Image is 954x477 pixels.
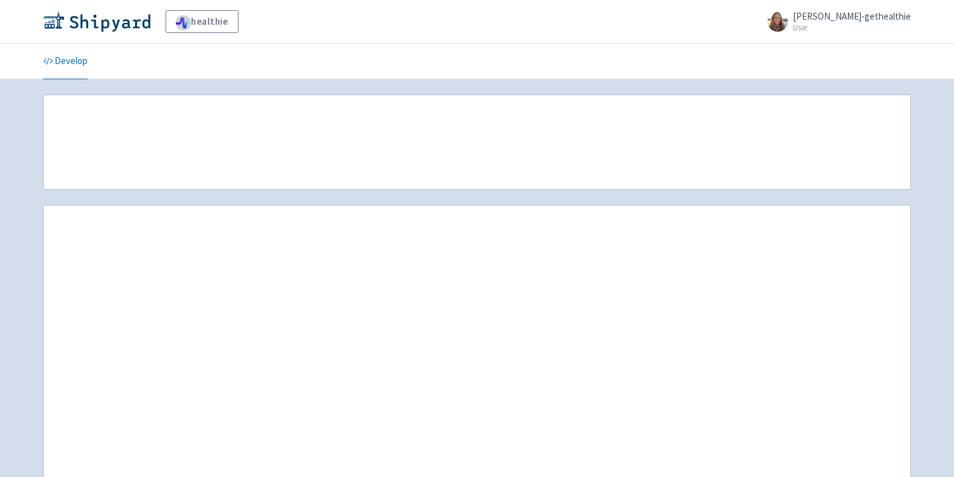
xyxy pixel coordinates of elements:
a: [PERSON_NAME]-gethealthie User [760,11,911,32]
img: Shipyard logo [43,11,150,32]
a: Develop [43,44,88,79]
a: healthie [166,10,238,33]
small: User [793,23,911,32]
span: [PERSON_NAME]-gethealthie [793,10,911,22]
